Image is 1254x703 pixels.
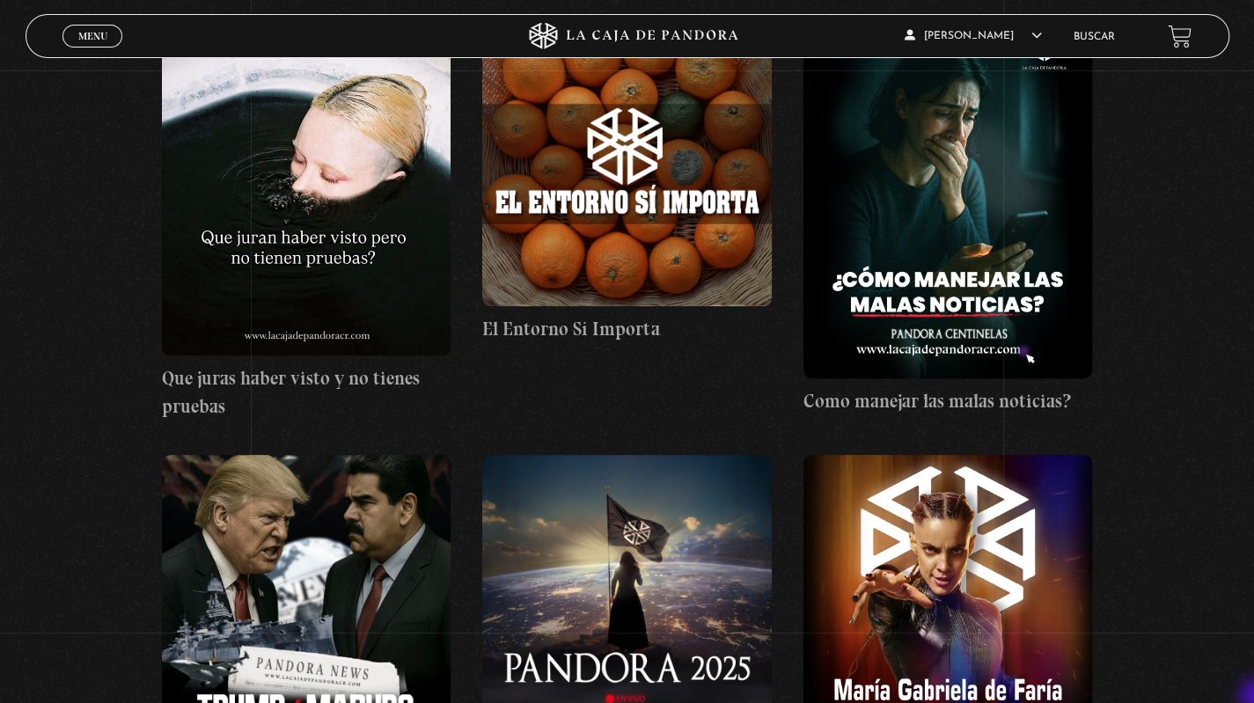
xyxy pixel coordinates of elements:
[162,18,451,420] a: Que juras haber visto y no tienes pruebas
[72,46,114,58] span: Cerrar
[803,387,1092,415] h4: Como manejar las malas noticias?
[1168,24,1192,48] a: View your shopping cart
[78,31,107,41] span: Menu
[482,18,771,343] a: El Entorno Sí Importa
[1074,32,1115,42] a: Buscar
[162,364,451,420] h4: Que juras haber visto y no tienes pruebas
[803,18,1092,415] a: Como manejar las malas noticias?
[904,31,1041,41] span: [PERSON_NAME]
[482,315,771,343] h4: El Entorno Sí Importa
